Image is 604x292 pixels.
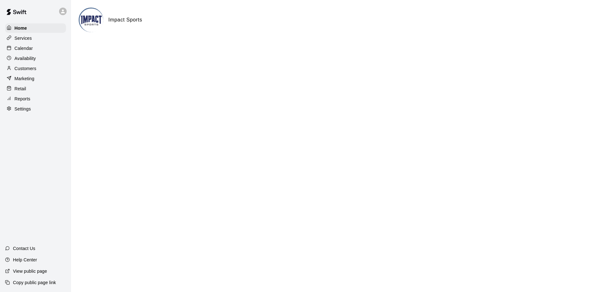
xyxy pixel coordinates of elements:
[13,268,47,274] p: View public page
[15,86,26,92] p: Retail
[108,16,142,24] h6: Impact Sports
[15,45,33,51] p: Calendar
[5,84,66,93] a: Retail
[13,257,37,263] p: Help Center
[15,106,31,112] p: Settings
[15,55,36,62] p: Availability
[5,94,66,104] a: Reports
[5,64,66,73] a: Customers
[15,65,36,72] p: Customers
[5,74,66,83] a: Marketing
[5,23,66,33] a: Home
[15,96,30,102] p: Reports
[15,35,32,41] p: Services
[5,54,66,63] a: Availability
[5,33,66,43] a: Services
[13,279,56,286] p: Copy public page link
[13,245,35,252] p: Contact Us
[5,44,66,53] a: Calendar
[80,9,103,32] img: Impact Sports logo
[15,25,27,31] p: Home
[15,75,34,82] p: Marketing
[5,104,66,114] a: Settings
